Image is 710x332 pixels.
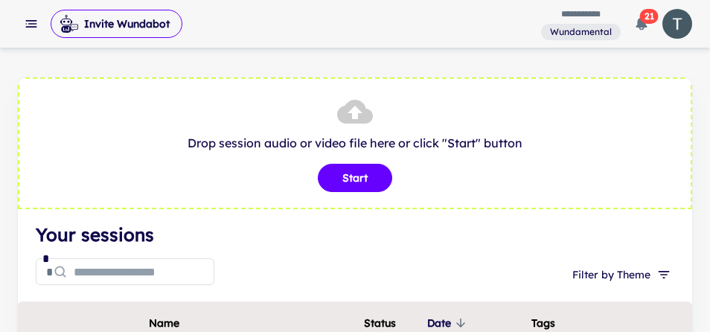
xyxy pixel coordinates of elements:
button: Invite Wundabot [51,10,182,38]
h4: Your sessions [36,221,674,248]
img: photoURL [662,9,692,39]
span: Wundamental [544,25,618,39]
button: Filter by Theme [566,261,674,288]
p: Drop session audio or video file here or click "Start" button [34,134,676,152]
span: Name [149,314,179,332]
button: 21 [627,9,656,39]
span: Date [427,314,470,332]
span: Tags [531,314,555,332]
span: Invite Wundabot to record a meeting [51,9,182,39]
span: You are a member of this workspace. Contact your workspace owner for assistance. [541,22,621,41]
span: 21 [640,9,659,24]
button: Start [318,164,392,192]
span: Status [364,314,396,332]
